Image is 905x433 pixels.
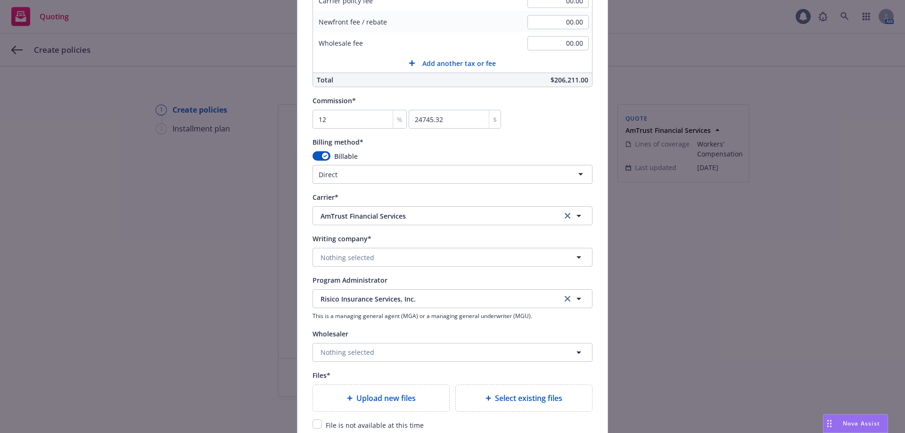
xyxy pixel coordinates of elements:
[313,96,356,105] span: Commission*
[823,414,888,433] button: Nova Assist
[551,75,588,84] span: $206,211.00
[317,75,333,84] span: Total
[843,419,880,427] span: Nova Assist
[823,415,835,433] div: Drag to move
[313,54,592,73] button: Add another tax or fee
[493,114,497,124] span: $
[356,392,416,404] span: Upload new files
[313,276,387,285] span: Program Administrator
[313,329,348,338] span: Wholesaler
[313,138,363,147] span: Billing method*
[326,421,424,430] span: File is not available at this time
[495,392,562,404] span: Select existing files
[397,114,403,124] span: %
[319,17,387,26] span: Newfront fee / rebate
[313,312,592,320] span: This is a managing general agent (MGA) or a managing general underwriter (MGU).
[321,253,374,262] span: Nothing selected
[313,151,592,161] div: Billable
[313,371,330,380] span: Files*
[562,293,573,304] a: clear selection
[313,289,592,308] button: Risico Insurance Services, Inc.clear selection
[313,343,592,362] button: Nothing selected
[319,39,363,48] span: Wholesale fee
[455,384,592,412] div: Select existing files
[562,210,573,221] a: clear selection
[527,36,589,50] input: 0.00
[321,211,548,221] span: AmTrust Financial Services
[313,248,592,267] button: Nothing selected
[321,294,548,304] span: Risico Insurance Services, Inc.
[313,193,338,202] span: Carrier*
[313,206,592,225] button: AmTrust Financial Servicesclear selection
[527,15,589,29] input: 0.00
[422,58,496,68] span: Add another tax or fee
[313,234,371,243] span: Writing company*
[321,347,374,357] span: Nothing selected
[313,384,450,412] div: Upload new files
